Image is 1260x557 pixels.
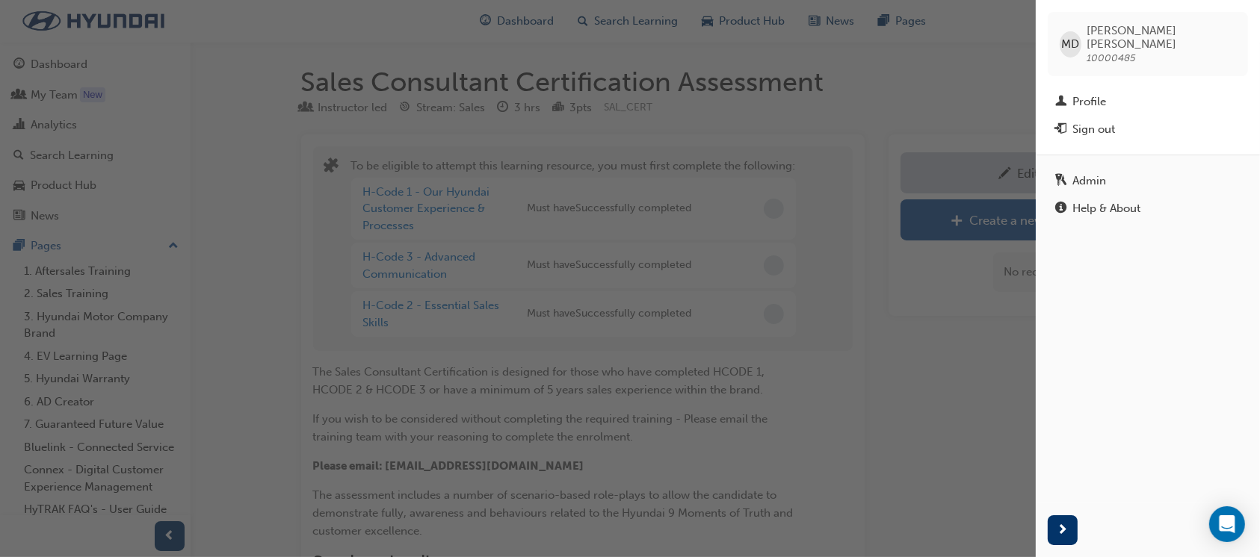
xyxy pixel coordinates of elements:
div: Admin [1072,172,1106,190]
span: MD [1061,36,1079,53]
span: keys-icon [1055,175,1066,188]
span: [PERSON_NAME] [PERSON_NAME] [1087,24,1236,51]
div: Profile [1072,93,1106,111]
div: Open Intercom Messenger [1209,506,1245,542]
div: Sign out [1072,121,1115,138]
span: 10000485 [1087,52,1137,64]
a: Help & About [1048,195,1248,223]
a: Admin [1048,167,1248,195]
a: Profile [1048,88,1248,116]
span: man-icon [1055,96,1066,109]
span: next-icon [1057,521,1069,540]
div: Help & About [1072,200,1140,217]
span: exit-icon [1055,123,1066,137]
button: Sign out [1048,116,1248,143]
span: info-icon [1055,202,1066,216]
